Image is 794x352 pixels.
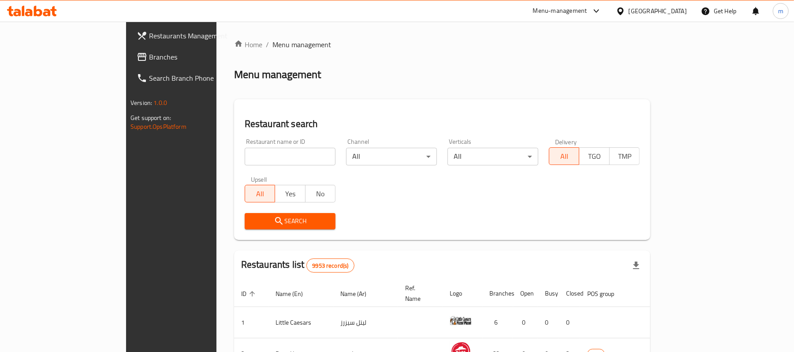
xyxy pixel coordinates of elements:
[778,6,783,16] span: m
[245,185,275,202] button: All
[245,117,640,131] h2: Restaurant search
[583,150,606,163] span: TGO
[629,6,687,16] div: [GEOGRAPHIC_DATA]
[513,307,538,338] td: 0
[130,112,171,124] span: Get support on:
[482,307,513,338] td: 6
[149,30,252,41] span: Restaurants Management
[249,187,272,200] span: All
[241,288,258,299] span: ID
[309,187,332,200] span: No
[555,139,577,145] label: Delivery
[252,216,328,227] span: Search
[276,288,314,299] span: Name (En)
[538,307,559,338] td: 0
[130,121,186,132] a: Support.OpsPlatform
[346,148,437,165] div: All
[513,280,538,307] th: Open
[450,310,472,332] img: Little Caesars
[538,280,559,307] th: Busy
[130,25,259,46] a: Restaurants Management
[549,147,579,165] button: All
[609,147,640,165] button: TMP
[266,39,269,50] li: /
[482,280,513,307] th: Branches
[245,148,335,165] input: Search for restaurant name or ID..
[130,46,259,67] a: Branches
[234,39,650,50] nav: breadcrumb
[447,148,538,165] div: All
[579,147,609,165] button: TGO
[149,73,252,83] span: Search Branch Phone
[553,150,576,163] span: All
[279,187,302,200] span: Yes
[251,176,267,182] label: Upsell
[130,97,152,109] span: Version:
[306,258,354,273] div: Total records count
[130,67,259,89] a: Search Branch Phone
[305,185,335,202] button: No
[443,280,482,307] th: Logo
[559,280,580,307] th: Closed
[587,288,626,299] span: POS group
[245,213,335,229] button: Search
[626,255,647,276] div: Export file
[272,39,331,50] span: Menu management
[234,67,321,82] h2: Menu management
[275,185,305,202] button: Yes
[307,262,354,270] span: 9953 record(s)
[559,307,580,338] td: 0
[241,258,354,273] h2: Restaurants list
[340,288,378,299] span: Name (Ar)
[533,6,587,16] div: Menu-management
[333,307,398,338] td: ليتل سيزرز
[613,150,636,163] span: TMP
[268,307,333,338] td: Little Caesars
[153,97,167,109] span: 1.0.0
[149,52,252,62] span: Branches
[405,283,432,304] span: Ref. Name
